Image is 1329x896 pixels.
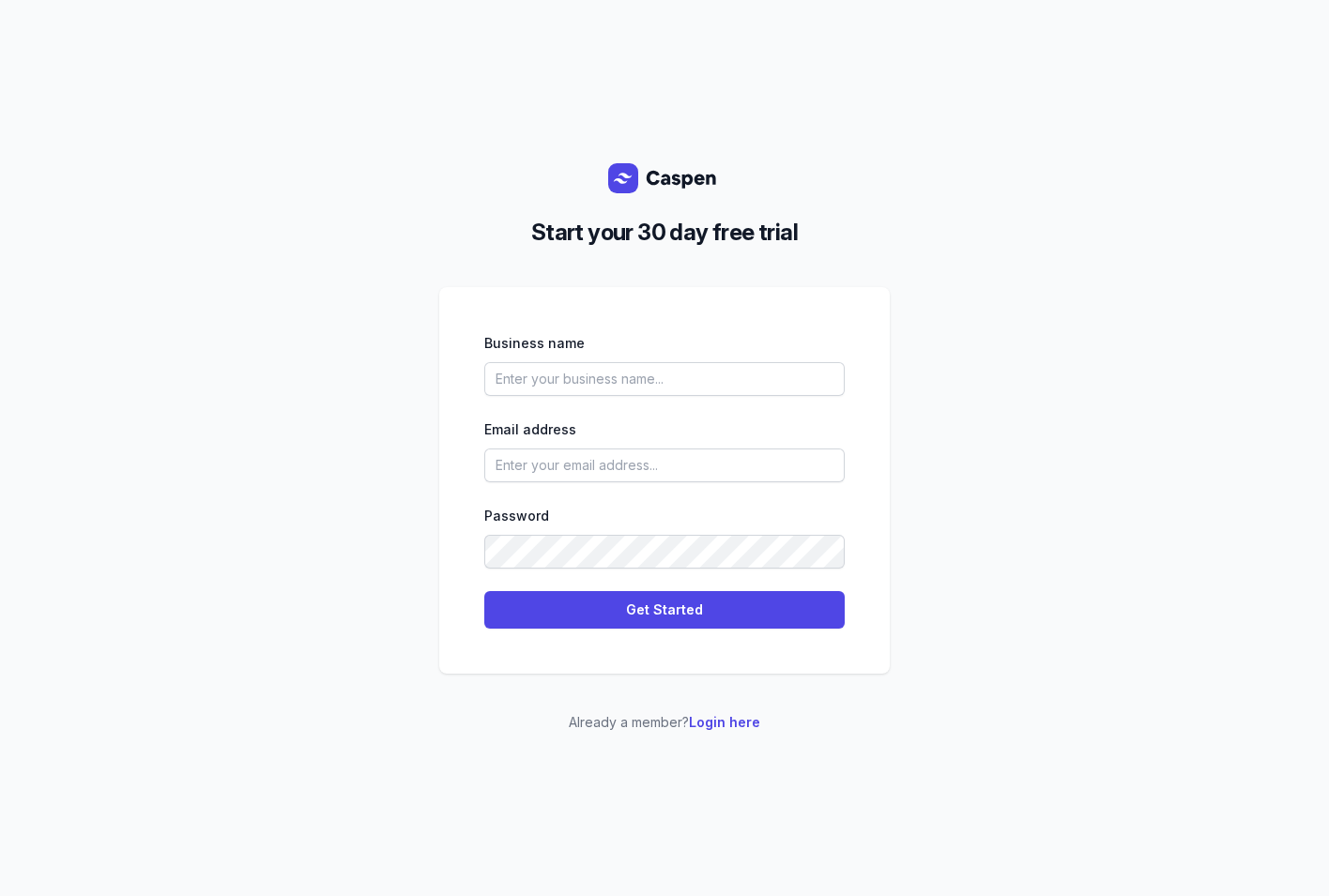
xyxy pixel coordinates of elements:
[484,418,845,441] div: Email address
[496,599,833,621] span: Get Started
[484,448,845,482] input: Enter your email address...
[484,332,845,355] div: Business name
[439,711,890,734] p: Already a member?
[484,505,845,527] div: Password
[484,362,845,396] input: Enter your business name...
[689,714,760,730] a: Login here
[484,591,845,629] button: Get Started
[454,216,875,250] h2: Start your 30 day free trial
